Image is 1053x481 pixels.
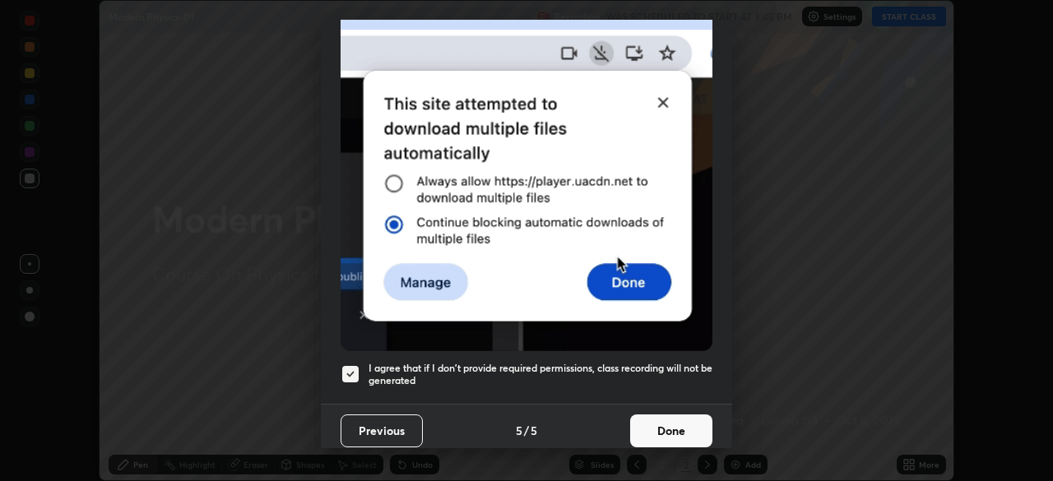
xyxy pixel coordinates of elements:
button: Done [630,414,712,447]
h4: 5 [516,422,522,439]
h4: 5 [531,422,537,439]
h5: I agree that if I don't provide required permissions, class recording will not be generated [369,362,712,387]
button: Previous [341,414,423,447]
h4: / [524,422,529,439]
